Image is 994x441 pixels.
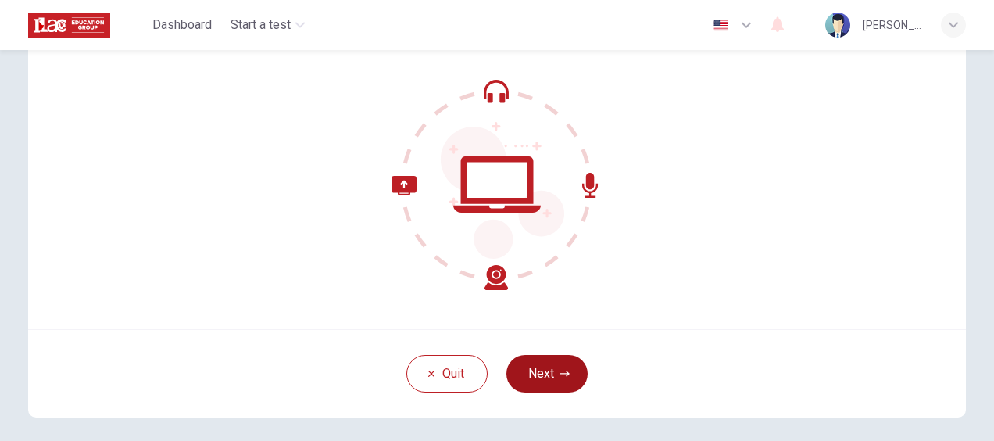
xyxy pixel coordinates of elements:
[146,11,218,39] button: Dashboard
[825,13,850,38] img: Profile picture
[506,355,588,393] button: Next
[406,355,488,393] button: Quit
[863,16,922,34] div: [PERSON_NAME]
[28,9,146,41] a: ILAC logo
[711,20,731,31] img: en
[231,16,291,34] span: Start a test
[152,16,212,34] span: Dashboard
[224,11,311,39] button: Start a test
[28,9,110,41] img: ILAC logo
